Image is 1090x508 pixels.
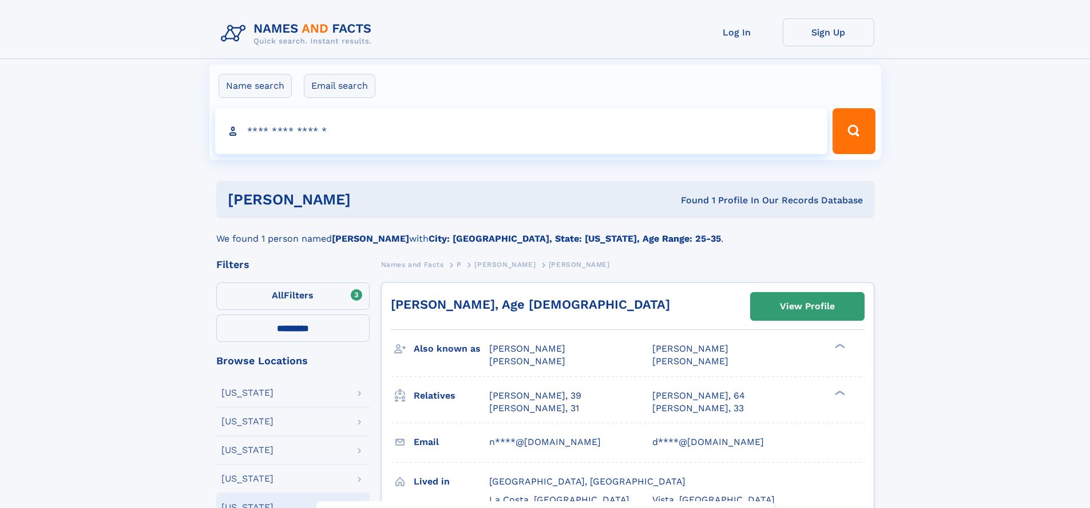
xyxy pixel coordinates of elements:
[474,261,536,269] span: [PERSON_NAME]
[216,259,370,270] div: Filters
[414,432,489,452] h3: Email
[652,356,728,367] span: [PERSON_NAME]
[489,476,685,487] span: [GEOGRAPHIC_DATA], [GEOGRAPHIC_DATA]
[391,297,670,312] a: [PERSON_NAME], Age [DEMOGRAPHIC_DATA]
[221,417,274,426] div: [US_STATE]
[414,339,489,359] h3: Also known as
[549,261,610,269] span: [PERSON_NAME]
[221,388,274,397] div: [US_STATE]
[216,18,381,49] img: Logo Names and Facts
[221,474,274,483] div: [US_STATE]
[381,257,444,271] a: Names and Facts
[457,257,462,271] a: P
[216,282,370,310] label: Filters
[219,74,292,98] label: Name search
[489,389,581,402] a: [PERSON_NAME], 39
[652,343,728,354] span: [PERSON_NAME]
[833,108,875,154] button: Search Button
[216,218,874,246] div: We found 1 person named with .
[489,343,565,354] span: [PERSON_NAME]
[751,293,864,320] a: View Profile
[457,261,462,269] span: P
[652,402,744,415] a: [PERSON_NAME], 33
[215,108,828,154] input: search input
[780,293,835,320] div: View Profile
[414,386,489,405] h3: Relatives
[516,194,863,207] div: Found 1 Profile In Our Records Database
[691,18,783,46] a: Log In
[489,356,565,367] span: [PERSON_NAME]
[652,389,745,402] a: [PERSON_NAME], 64
[414,472,489,491] h3: Lived in
[832,389,846,396] div: ❯
[474,257,536,271] a: [PERSON_NAME]
[228,192,516,207] h1: [PERSON_NAME]
[783,18,874,46] a: Sign Up
[216,356,370,366] div: Browse Locations
[832,342,846,350] div: ❯
[489,494,629,505] span: La Costa, [GEOGRAPHIC_DATA]
[304,74,375,98] label: Email search
[652,494,775,505] span: Vista, [GEOGRAPHIC_DATA]
[489,402,579,415] a: [PERSON_NAME], 31
[332,233,409,244] b: [PERSON_NAME]
[272,290,284,301] span: All
[221,446,274,455] div: [US_STATE]
[429,233,721,244] b: City: [GEOGRAPHIC_DATA], State: [US_STATE], Age Range: 25-35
